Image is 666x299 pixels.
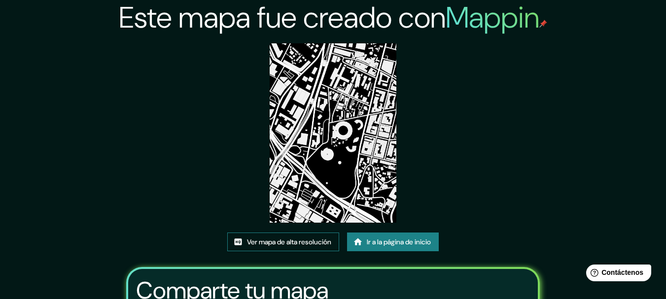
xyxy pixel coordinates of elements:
[367,237,431,246] font: Ir a la página de inicio
[578,261,655,288] iframe: Lanzador de widgets de ayuda
[539,20,547,28] img: pin de mapeo
[347,233,439,251] a: Ir a la página de inicio
[227,233,339,251] a: Ver mapa de alta resolución
[270,43,396,223] img: created-map
[247,237,331,246] font: Ver mapa de alta resolución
